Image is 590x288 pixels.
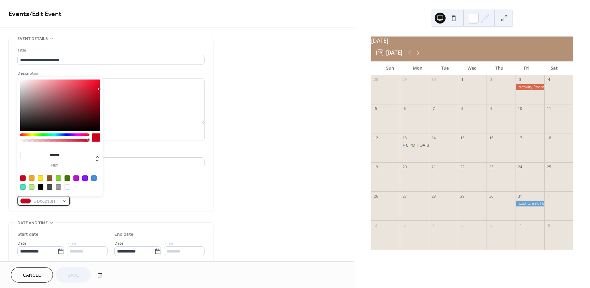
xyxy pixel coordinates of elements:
[402,135,407,140] div: 13
[540,61,568,75] div: Sat
[17,70,203,77] div: Description
[489,193,494,199] div: 30
[486,61,513,75] div: Thu
[402,164,407,170] div: 20
[489,77,494,82] div: 2
[373,222,378,228] div: 2
[546,77,551,82] div: 4
[164,240,173,247] span: Time
[114,231,134,238] div: End date
[114,240,124,247] span: Date
[516,84,545,90] div: Activity Room Reserved
[73,175,79,181] div: #BD10E0
[518,164,523,170] div: 24
[56,184,61,190] div: #9B9B9B
[402,193,407,199] div: 27
[373,135,378,140] div: 12
[431,135,436,140] div: 14
[431,222,436,228] div: 4
[20,164,89,168] label: hex
[518,106,523,111] div: 10
[431,77,436,82] div: 30
[374,48,405,58] button: 19[DATE]
[29,8,61,21] span: / Edit Event
[546,164,551,170] div: 25
[17,219,48,227] span: Date and time
[11,267,53,283] button: Cancel
[17,240,27,247] span: Date
[460,164,465,170] div: 22
[17,231,39,238] div: Start date
[373,106,378,111] div: 5
[460,193,465,199] div: 29
[489,106,494,111] div: 9
[546,222,551,228] div: 8
[9,8,29,21] a: Events
[546,135,551,140] div: 18
[406,143,460,148] div: 6 PM HOA BOARD MEETING
[546,193,551,199] div: 1
[371,37,573,45] div: [DATE]
[516,201,545,206] div: Lost Creek Halloween Kids Bash!
[91,175,97,181] div: #4A90E2
[402,222,407,228] div: 3
[65,184,70,190] div: #FFFFFF
[431,61,459,75] div: Tue
[518,222,523,228] div: 7
[38,175,43,181] div: #F8E71C
[82,175,88,181] div: #9013FE
[56,175,61,181] div: #7ED321
[459,61,486,75] div: Wed
[431,193,436,199] div: 28
[460,222,465,228] div: 5
[460,77,465,82] div: 1
[489,135,494,140] div: 16
[460,106,465,111] div: 8
[17,149,203,156] div: Location
[546,106,551,111] div: 11
[29,184,34,190] div: #B8E986
[404,61,431,75] div: Mon
[489,164,494,170] div: 23
[489,222,494,228] div: 6
[17,35,48,42] span: Event details
[400,143,429,148] div: 6 PM HOA BOARD MEETING
[47,175,52,181] div: #8B572A
[29,175,34,181] div: #F5A623
[20,175,26,181] div: #D0021B
[47,184,52,190] div: #4A4A4A
[518,135,523,140] div: 17
[373,77,378,82] div: 28
[23,272,41,279] span: Cancel
[20,184,26,190] div: #50E3C2
[518,193,523,199] div: 31
[377,61,404,75] div: Sun
[373,193,378,199] div: 26
[513,61,540,75] div: Fri
[34,198,59,205] span: #D0021BFF
[402,106,407,111] div: 6
[460,135,465,140] div: 15
[431,164,436,170] div: 21
[38,184,43,190] div: #000000
[67,240,76,247] span: Time
[518,77,523,82] div: 3
[402,77,407,82] div: 29
[373,164,378,170] div: 19
[431,106,436,111] div: 7
[65,175,70,181] div: #417505
[17,47,203,54] div: Title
